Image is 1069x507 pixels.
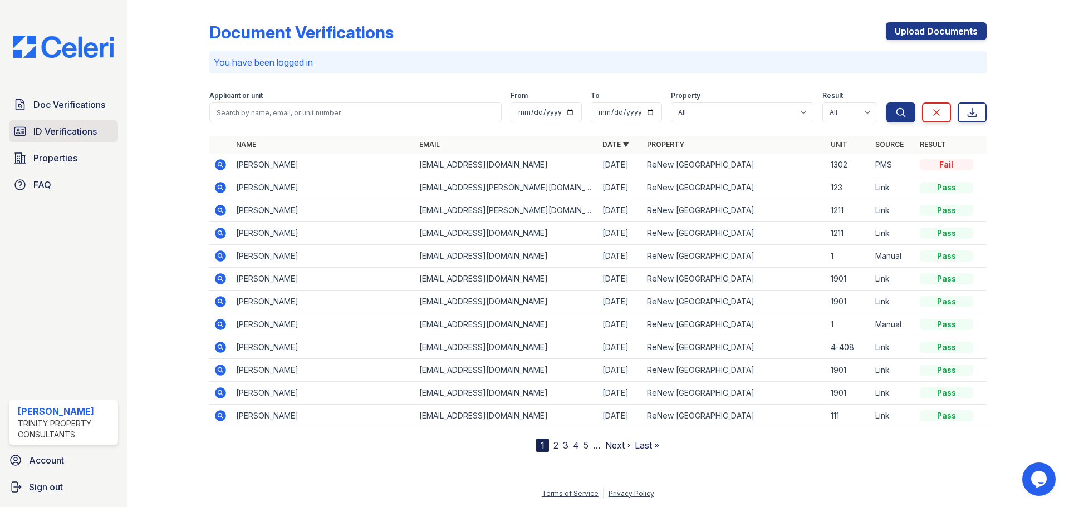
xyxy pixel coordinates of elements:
a: Doc Verifications [9,93,118,116]
div: Fail [920,159,973,170]
td: [EMAIL_ADDRESS][DOMAIN_NAME] [415,382,598,405]
td: Manual [871,313,915,336]
div: Pass [920,205,973,216]
iframe: chat widget [1022,462,1058,496]
td: Link [871,268,915,291]
div: Pass [920,365,973,376]
span: Properties [33,151,77,165]
a: 5 [583,440,589,451]
td: [DATE] [598,199,643,222]
label: Result [822,91,843,100]
td: [EMAIL_ADDRESS][PERSON_NAME][DOMAIN_NAME] [415,199,598,222]
td: 111 [826,405,871,427]
span: Sign out [29,480,63,494]
td: Link [871,176,915,199]
td: Link [871,291,915,313]
td: [DATE] [598,313,643,336]
td: 1901 [826,382,871,405]
a: 4 [573,440,579,451]
a: Property [647,140,684,149]
a: ID Verifications [9,120,118,142]
td: PMS [871,154,915,176]
td: Link [871,199,915,222]
td: [EMAIL_ADDRESS][DOMAIN_NAME] [415,291,598,313]
td: ReNew [GEOGRAPHIC_DATA] [643,359,826,382]
td: [PERSON_NAME] [232,268,415,291]
td: ReNew [GEOGRAPHIC_DATA] [643,382,826,405]
td: 1 [826,313,871,336]
a: Name [236,140,256,149]
td: 1211 [826,199,871,222]
td: [EMAIL_ADDRESS][DOMAIN_NAME] [415,245,598,268]
div: Pass [920,387,973,398]
td: Link [871,222,915,245]
div: | [602,489,605,498]
td: ReNew [GEOGRAPHIC_DATA] [643,245,826,268]
td: [PERSON_NAME] [232,313,415,336]
a: FAQ [9,174,118,196]
td: [DATE] [598,154,643,176]
td: [PERSON_NAME] [232,405,415,427]
span: FAQ [33,178,51,191]
label: Property [671,91,700,100]
td: [DATE] [598,268,643,291]
a: Privacy Policy [609,489,654,498]
label: From [511,91,528,100]
a: 2 [553,440,558,451]
a: Properties [9,147,118,169]
td: [EMAIL_ADDRESS][DOMAIN_NAME] [415,313,598,336]
a: Source [875,140,904,149]
td: 123 [826,176,871,199]
div: Trinity Property Consultants [18,418,114,440]
td: [EMAIL_ADDRESS][DOMAIN_NAME] [415,154,598,176]
td: [PERSON_NAME] [232,291,415,313]
td: 4-408 [826,336,871,359]
td: [DATE] [598,291,643,313]
a: Upload Documents [886,22,987,40]
td: [DATE] [598,336,643,359]
td: [PERSON_NAME] [232,199,415,222]
label: Applicant or unit [209,91,263,100]
td: [EMAIL_ADDRESS][PERSON_NAME][DOMAIN_NAME] [415,176,598,199]
a: Account [4,449,122,471]
td: 1 [826,245,871,268]
td: ReNew [GEOGRAPHIC_DATA] [643,222,826,245]
td: 1302 [826,154,871,176]
td: ReNew [GEOGRAPHIC_DATA] [643,268,826,291]
a: Sign out [4,476,122,498]
span: … [593,439,601,452]
td: ReNew [GEOGRAPHIC_DATA] [643,405,826,427]
td: 1901 [826,291,871,313]
div: Pass [920,182,973,193]
td: Link [871,336,915,359]
span: Doc Verifications [33,98,105,111]
a: Result [920,140,946,149]
td: [DATE] [598,382,643,405]
td: ReNew [GEOGRAPHIC_DATA] [643,313,826,336]
td: [DATE] [598,222,643,245]
div: Pass [920,342,973,353]
td: [PERSON_NAME] [232,359,415,382]
td: Manual [871,245,915,268]
div: Pass [920,410,973,421]
td: 1901 [826,268,871,291]
td: ReNew [GEOGRAPHIC_DATA] [643,154,826,176]
a: Unit [831,140,847,149]
td: [EMAIL_ADDRESS][DOMAIN_NAME] [415,268,598,291]
a: Next › [605,440,630,451]
td: Link [871,382,915,405]
td: [PERSON_NAME] [232,176,415,199]
td: [EMAIL_ADDRESS][DOMAIN_NAME] [415,405,598,427]
td: [PERSON_NAME] [232,336,415,359]
a: Email [419,140,440,149]
td: Link [871,359,915,382]
td: [PERSON_NAME] [232,154,415,176]
td: Link [871,405,915,427]
div: Pass [920,296,973,307]
td: [PERSON_NAME] [232,382,415,405]
div: 1 [536,439,549,452]
td: ReNew [GEOGRAPHIC_DATA] [643,176,826,199]
td: [EMAIL_ADDRESS][DOMAIN_NAME] [415,222,598,245]
a: 3 [563,440,568,451]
